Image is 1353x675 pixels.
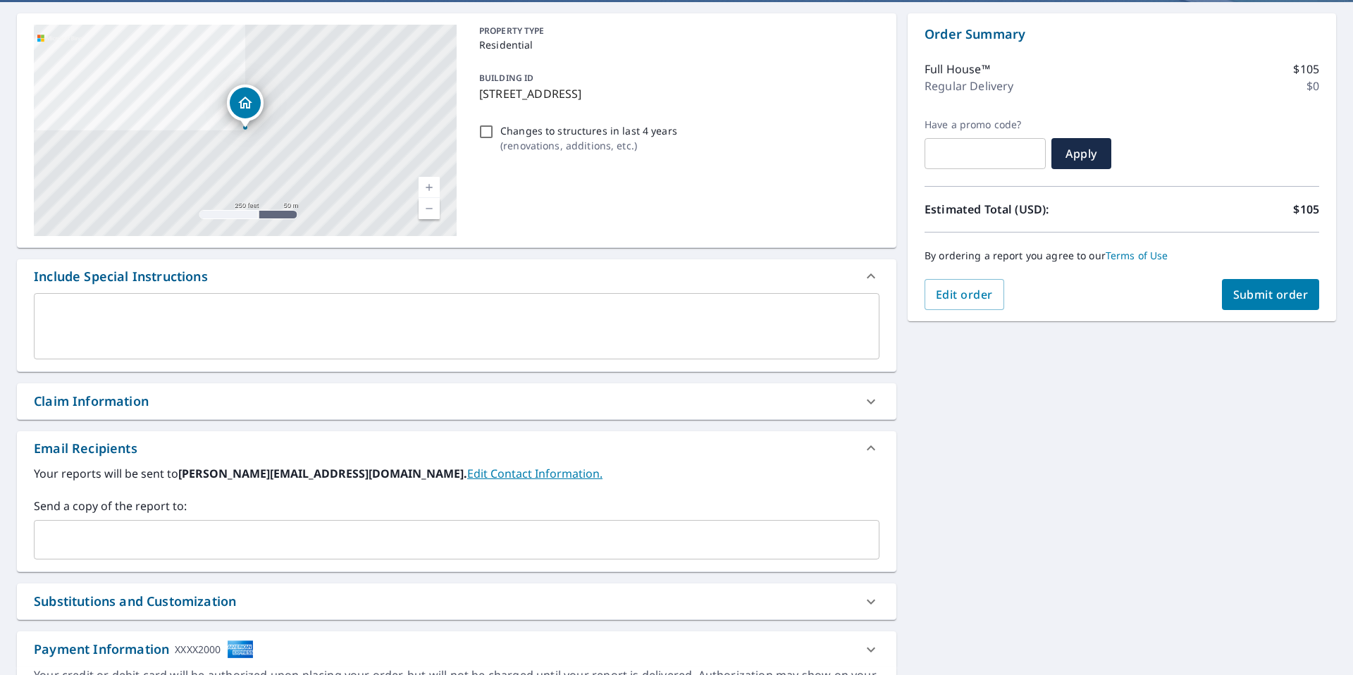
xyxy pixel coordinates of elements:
[34,465,879,482] label: Your reports will be sent to
[17,383,896,419] div: Claim Information
[925,61,990,78] p: Full House™
[17,259,896,293] div: Include Special Instructions
[34,392,149,411] div: Claim Information
[34,592,236,611] div: Substitutions and Customization
[479,85,874,102] p: [STREET_ADDRESS]
[479,25,874,37] p: PROPERTY TYPE
[227,640,254,659] img: cardImage
[178,466,467,481] b: [PERSON_NAME][EMAIL_ADDRESS][DOMAIN_NAME].
[467,466,603,481] a: EditContactInfo
[500,123,677,138] p: Changes to structures in last 4 years
[17,583,896,619] div: Substitutions and Customization
[17,431,896,465] div: Email Recipients
[925,78,1013,94] p: Regular Delivery
[500,138,677,153] p: ( renovations, additions, etc. )
[1063,146,1100,161] span: Apply
[34,267,208,286] div: Include Special Instructions
[936,287,993,302] span: Edit order
[1293,201,1319,218] p: $105
[1306,78,1319,94] p: $0
[1222,279,1320,310] button: Submit order
[925,201,1122,218] p: Estimated Total (USD):
[34,640,254,659] div: Payment Information
[925,279,1004,310] button: Edit order
[925,25,1319,44] p: Order Summary
[17,631,896,667] div: Payment InformationXXXX2000cardImage
[1293,61,1319,78] p: $105
[1106,249,1168,262] a: Terms of Use
[925,249,1319,262] p: By ordering a report you agree to our
[419,177,440,198] a: Current Level 17, Zoom In
[925,118,1046,131] label: Have a promo code?
[34,497,879,514] label: Send a copy of the report to:
[1233,287,1309,302] span: Submit order
[479,72,533,84] p: BUILDING ID
[479,37,874,52] p: Residential
[419,198,440,219] a: Current Level 17, Zoom Out
[227,85,264,128] div: Dropped pin, building 1, Residential property, 15965 Wellington Way Truckee, CA 96161
[175,640,221,659] div: XXXX2000
[1051,138,1111,169] button: Apply
[34,439,137,458] div: Email Recipients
